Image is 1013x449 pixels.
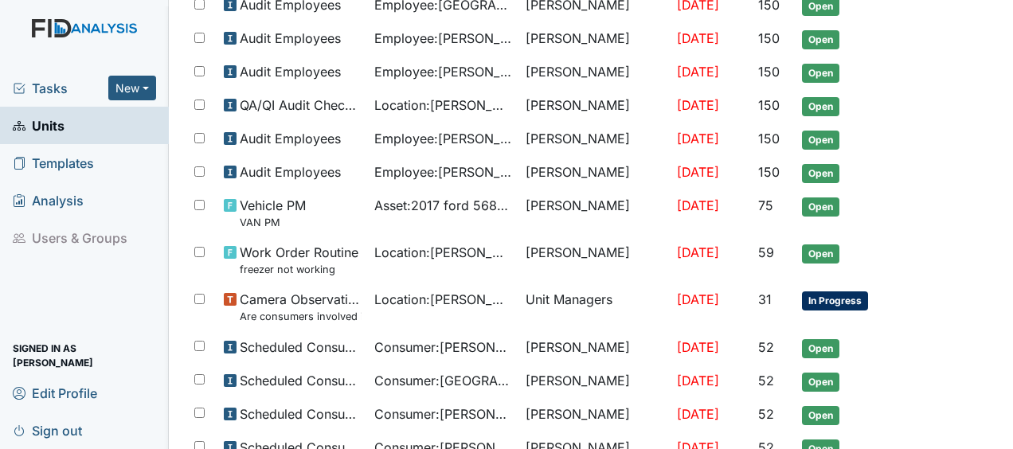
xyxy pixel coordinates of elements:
[519,56,671,89] td: [PERSON_NAME]
[758,30,780,46] span: 150
[519,189,671,236] td: [PERSON_NAME]
[677,373,719,388] span: [DATE]
[13,188,84,213] span: Analysis
[13,418,82,443] span: Sign out
[519,398,671,431] td: [PERSON_NAME]
[677,406,719,422] span: [DATE]
[802,30,839,49] span: Open
[677,244,719,260] span: [DATE]
[374,162,513,182] span: Employee : [PERSON_NAME]
[13,381,97,405] span: Edit Profile
[240,338,362,357] span: Scheduled Consumer Chart Review
[374,243,513,262] span: Location : [PERSON_NAME] Loop
[240,262,358,277] small: freezer not working
[519,331,671,365] td: [PERSON_NAME]
[13,113,65,138] span: Units
[677,97,719,113] span: [DATE]
[374,129,513,148] span: Employee : [PERSON_NAME]
[374,62,513,81] span: Employee : [PERSON_NAME]
[13,150,94,175] span: Templates
[374,404,513,424] span: Consumer : [PERSON_NAME]
[240,243,358,277] span: Work Order Routine freezer not working
[758,339,774,355] span: 52
[677,291,719,307] span: [DATE]
[519,22,671,56] td: [PERSON_NAME]
[802,64,839,83] span: Open
[677,30,719,46] span: [DATE]
[758,131,780,146] span: 150
[519,156,671,189] td: [PERSON_NAME]
[240,162,341,182] span: Audit Employees
[758,164,780,180] span: 150
[108,76,156,100] button: New
[677,64,719,80] span: [DATE]
[240,371,362,390] span: Scheduled Consumer Chart Review
[758,373,774,388] span: 52
[240,215,306,230] small: VAN PM
[677,197,719,213] span: [DATE]
[802,164,839,183] span: Open
[374,96,513,115] span: Location : [PERSON_NAME] Loop
[240,96,362,115] span: QA/QI Audit Checklist (ICF)
[240,404,362,424] span: Scheduled Consumer Chart Review
[519,365,671,398] td: [PERSON_NAME]
[519,123,671,156] td: [PERSON_NAME]
[802,406,839,425] span: Open
[519,283,671,330] td: Unit Managers
[758,244,774,260] span: 59
[802,244,839,264] span: Open
[802,131,839,150] span: Open
[13,343,156,368] span: Signed in as [PERSON_NAME]
[758,406,774,422] span: 52
[802,291,868,310] span: In Progress
[758,197,773,213] span: 75
[677,131,719,146] span: [DATE]
[240,290,362,324] span: Camera Observation Are consumers involved in Active Treatment?
[240,196,306,230] span: Vehicle PM VAN PM
[519,89,671,123] td: [PERSON_NAME]
[374,338,513,357] span: Consumer : [PERSON_NAME]
[240,129,341,148] span: Audit Employees
[240,62,341,81] span: Audit Employees
[374,290,513,309] span: Location : [PERSON_NAME] Loop
[758,291,772,307] span: 31
[13,79,108,98] a: Tasks
[758,64,780,80] span: 150
[677,164,719,180] span: [DATE]
[802,339,839,358] span: Open
[374,371,513,390] span: Consumer : [GEOGRAPHIC_DATA][PERSON_NAME]
[758,97,780,113] span: 150
[240,309,362,324] small: Are consumers involved in Active Treatment?
[240,29,341,48] span: Audit Employees
[374,29,513,48] span: Employee : [PERSON_NAME]
[802,373,839,392] span: Open
[802,97,839,116] span: Open
[677,339,719,355] span: [DATE]
[374,196,513,215] span: Asset : 2017 ford 56895
[802,197,839,217] span: Open
[519,236,671,283] td: [PERSON_NAME]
